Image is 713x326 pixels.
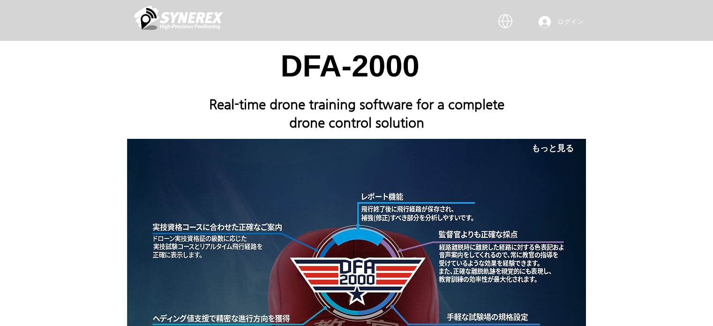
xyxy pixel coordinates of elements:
[532,13,586,31] button: ログイン
[554,17,587,27] span: ログイン
[532,143,574,154] span: もっと見る
[281,49,420,83] span: DFA-2000
[134,4,223,32] img: シナレックス_White_simbol_大地1.png
[209,97,504,130] span: Real-time drone training software for a complete drone control solution
[519,139,586,158] a: もっと見る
